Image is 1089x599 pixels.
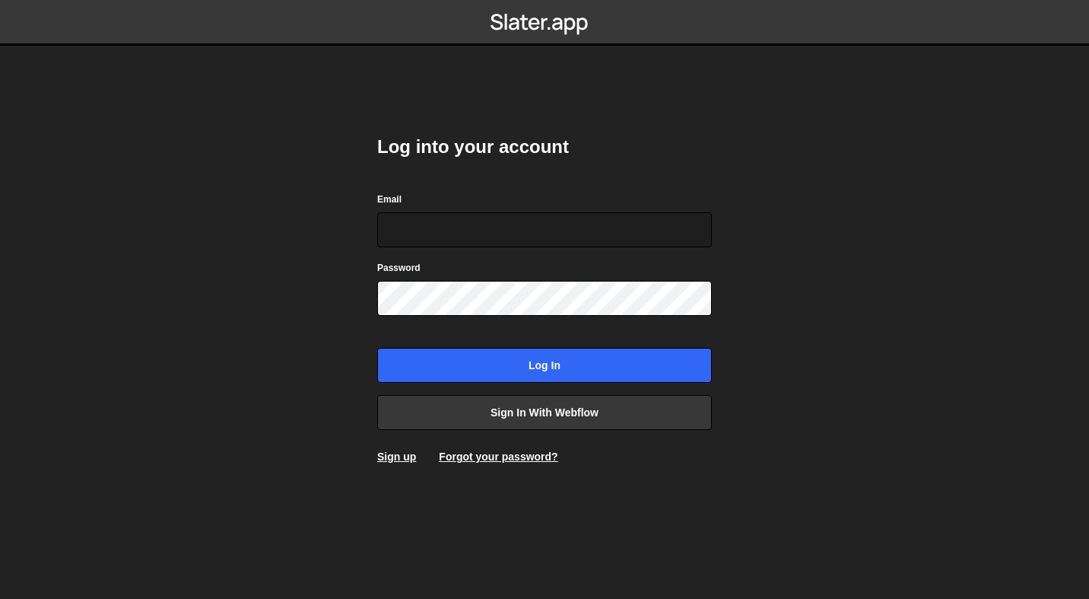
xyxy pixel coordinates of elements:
input: Log in [377,348,712,383]
h2: Log into your account [377,135,712,159]
label: Password [377,260,421,276]
a: Sign in with Webflow [377,395,712,430]
a: Forgot your password? [439,451,557,463]
a: Sign up [377,451,416,463]
label: Email [377,192,402,207]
